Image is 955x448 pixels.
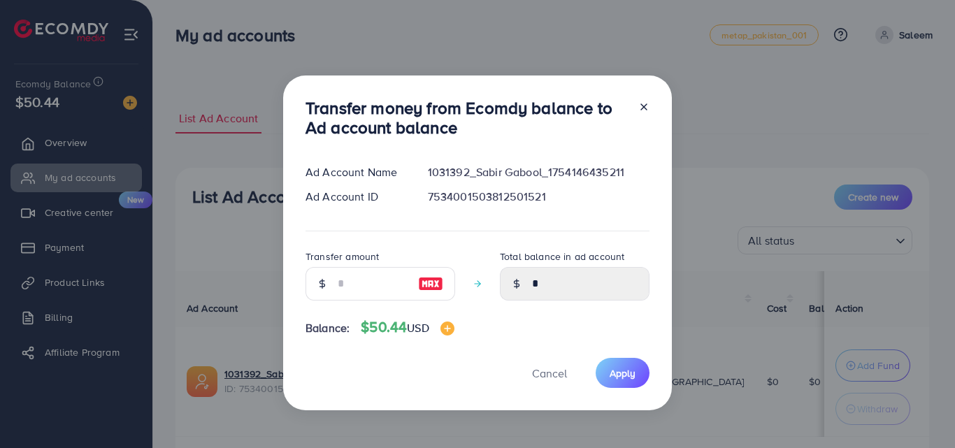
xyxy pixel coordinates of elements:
[418,275,443,292] img: image
[417,189,661,205] div: 7534001503812501521
[500,250,624,263] label: Total balance in ad account
[532,366,567,381] span: Cancel
[361,319,454,336] h4: $50.44
[896,385,945,438] iframe: Chat
[440,321,454,335] img: image
[306,98,627,138] h3: Transfer money from Ecomdy balance to Ad account balance
[515,358,584,388] button: Cancel
[610,366,636,380] span: Apply
[306,320,350,336] span: Balance:
[294,189,417,205] div: Ad Account ID
[306,250,379,263] label: Transfer amount
[407,320,429,335] span: USD
[294,164,417,180] div: Ad Account Name
[596,358,649,388] button: Apply
[417,164,661,180] div: 1031392_Sabir Gabool_1754146435211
